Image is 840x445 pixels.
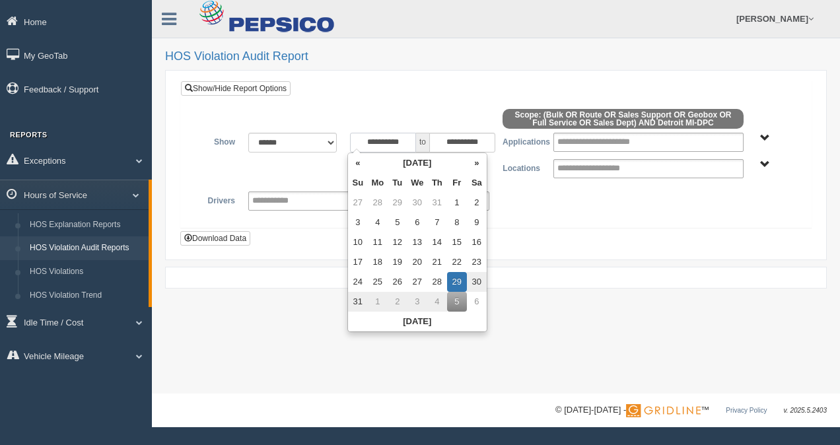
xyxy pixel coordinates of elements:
td: 10 [348,232,368,252]
div: © [DATE]-[DATE] - ™ [555,403,827,417]
td: 15 [447,232,467,252]
button: Download Data [180,231,250,246]
td: 21 [427,252,447,272]
td: 29 [388,193,407,213]
th: » [467,153,487,173]
label: Applications [496,133,547,149]
td: 31 [427,193,447,213]
td: 27 [348,193,368,213]
td: 9 [467,213,487,232]
td: 12 [388,232,407,252]
a: HOS Explanation Reports [24,213,149,237]
span: Scope: (Bulk OR Route OR Sales Support OR Geobox OR Full Service OR Sales Dept) AND Detroit MI-DPC [503,109,744,129]
th: Su [348,173,368,193]
td: 30 [407,193,427,213]
td: 28 [427,272,447,292]
th: We [407,173,427,193]
td: 18 [368,252,388,272]
span: v. 2025.5.2403 [784,407,827,414]
td: 16 [467,232,487,252]
span: to [416,133,429,153]
label: Drivers [191,191,242,207]
th: Th [427,173,447,193]
td: 5 [447,292,467,312]
td: 17 [348,252,368,272]
th: [DATE] [368,153,467,173]
td: 26 [388,272,407,292]
td: 31 [348,292,368,312]
td: 8 [447,213,467,232]
a: HOS Violation Trend [24,284,149,308]
td: 23 [467,252,487,272]
td: 5 [388,213,407,232]
th: [DATE] [348,312,487,331]
td: 25 [368,272,388,292]
td: 2 [467,193,487,213]
label: Show [191,133,242,149]
td: 2 [388,292,407,312]
td: 1 [368,292,388,312]
td: 7 [427,213,447,232]
td: 29 [447,272,467,292]
td: 28 [368,193,388,213]
th: Tu [388,173,407,193]
td: 19 [388,252,407,272]
td: 4 [427,292,447,312]
td: 27 [407,272,427,292]
label: Locations [496,159,547,175]
td: 1 [447,193,467,213]
a: HOS Violation Audit Reports [24,236,149,260]
th: « [348,153,368,173]
a: Privacy Policy [726,407,767,414]
img: Gridline [626,404,701,417]
td: 11 [368,232,388,252]
td: 6 [467,292,487,312]
td: 20 [407,252,427,272]
td: 3 [348,213,368,232]
a: Show/Hide Report Options [181,81,291,96]
th: Mo [368,173,388,193]
td: 6 [407,213,427,232]
h2: HOS Violation Audit Report [165,50,827,63]
td: 24 [348,272,368,292]
td: 13 [407,232,427,252]
td: 14 [427,232,447,252]
td: 22 [447,252,467,272]
td: 30 [467,272,487,292]
th: Sa [467,173,487,193]
td: 4 [368,213,388,232]
td: 3 [407,292,427,312]
th: Fr [447,173,467,193]
a: HOS Violations [24,260,149,284]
